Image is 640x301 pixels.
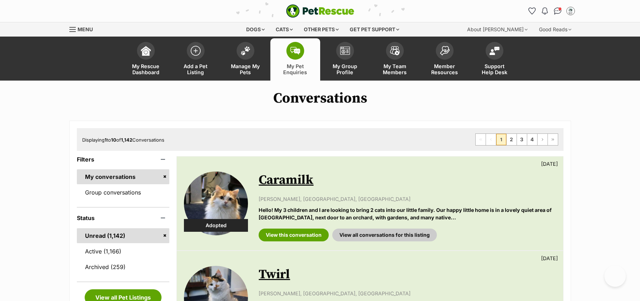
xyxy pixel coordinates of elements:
div: Get pet support [345,22,404,37]
a: Last page [548,134,558,145]
a: View all conversations for this listing [332,229,437,241]
img: pet-enquiries-icon-7e3ad2cf08bfb03b45e93fb7055b45f3efa6380592205ae92323e6603595dc1f.svg [290,47,300,55]
div: Adopted [184,219,248,232]
span: Member Resources [429,63,461,75]
button: Notifications [539,5,551,17]
a: Next page [538,134,548,145]
img: chat-41dd97257d64d25036548639549fe6c8038ab92f7586957e7f3b1b290dea8141.svg [554,7,561,15]
a: Favourites [527,5,538,17]
p: [DATE] [541,160,558,168]
div: About [PERSON_NAME] [462,22,533,37]
a: My Group Profile [320,38,370,81]
span: Add a Pet Listing [180,63,212,75]
img: Belle Vie Animal Rescue profile pic [567,7,574,15]
img: notifications-46538b983faf8c2785f20acdc204bb7945ddae34d4c08c2a6579f10ce5e182be.svg [542,7,548,15]
a: Page 3 [517,134,527,145]
a: Manage My Pets [221,38,270,81]
img: manage-my-pets-icon-02211641906a0b7f246fdf0571729dbe1e7629f14944591b6c1af311fb30b64b.svg [240,46,250,55]
header: Status [77,215,170,221]
span: My Rescue Dashboard [130,63,162,75]
span: Menu [78,26,93,32]
iframe: Help Scout Beacon - Open [604,266,626,287]
a: PetRescue [286,4,354,18]
img: add-pet-listing-icon-0afa8454b4691262ce3f59096e99ab1cd57d4a30225e0717b998d2c9b9846f56.svg [191,46,201,56]
a: Page 4 [527,134,537,145]
a: Active (1,166) [77,244,170,259]
img: dashboard-icon-eb2f2d2d3e046f16d808141f083e7271f6b2e854fb5c12c21221c1fb7104beca.svg [141,46,151,56]
span: Displaying to of Conversations [82,137,164,143]
div: Other pets [299,22,344,37]
span: Previous page [486,134,496,145]
span: Page 1 [496,134,506,145]
p: [PERSON_NAME], [GEOGRAPHIC_DATA], [GEOGRAPHIC_DATA] [259,195,556,203]
span: My Team Members [379,63,411,75]
a: Support Help Desk [470,38,519,81]
img: logo-e224e6f780fb5917bec1dbf3a21bbac754714ae5b6737aabdf751b685950b380.svg [286,4,354,18]
div: Dogs [241,22,270,37]
strong: 1 [105,137,107,143]
img: group-profile-icon-3fa3cf56718a62981997c0bc7e787c4b2cf8bcc04b72c1350f741eb67cf2f40e.svg [340,46,350,55]
a: Twirl [259,267,290,283]
a: My Team Members [370,38,420,81]
img: help-desk-icon-fdf02630f3aa405de69fd3d07c3f3aa587a6932b1a1747fa1d2bba05be0121f9.svg [490,46,499,55]
img: team-members-icon-5396bd8760b3fe7c0b43da4ab00e1e3bb1a5d9ba89233759b79545d2d3fc5d0d.svg [390,46,400,55]
a: Add a Pet Listing [171,38,221,81]
a: My conversations [77,169,170,184]
a: Group conversations [77,185,170,200]
a: Conversations [552,5,564,17]
a: Page 2 [507,134,517,145]
a: My Pet Enquiries [270,38,320,81]
img: Caramilk [184,171,248,235]
a: Caramilk [259,172,313,188]
strong: 10 [111,137,116,143]
a: View this conversation [259,229,329,241]
a: My Rescue Dashboard [121,38,171,81]
span: My Pet Enquiries [279,63,311,75]
ul: Account quick links [527,5,576,17]
a: Menu [69,22,98,35]
a: Member Resources [420,38,470,81]
p: [PERSON_NAME], [GEOGRAPHIC_DATA], [GEOGRAPHIC_DATA] [259,290,556,297]
div: Cats [271,22,298,37]
span: First page [476,134,486,145]
nav: Pagination [475,133,558,146]
div: Good Reads [534,22,576,37]
span: My Group Profile [329,63,361,75]
header: Filters [77,156,170,163]
img: member-resources-icon-8e73f808a243e03378d46382f2149f9095a855e16c252ad45f914b54edf8863c.svg [440,46,450,55]
span: Manage My Pets [229,63,261,75]
p: Hello! My 3 children and I are looking to bring 2 cats into our little family. Our happy little h... [259,206,556,221]
strong: 1,142 [121,137,132,143]
a: Unread (1,142) [77,228,170,243]
button: My account [565,5,576,17]
span: Support Help Desk [478,63,511,75]
p: [DATE] [541,255,558,262]
a: Archived (259) [77,259,170,274]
